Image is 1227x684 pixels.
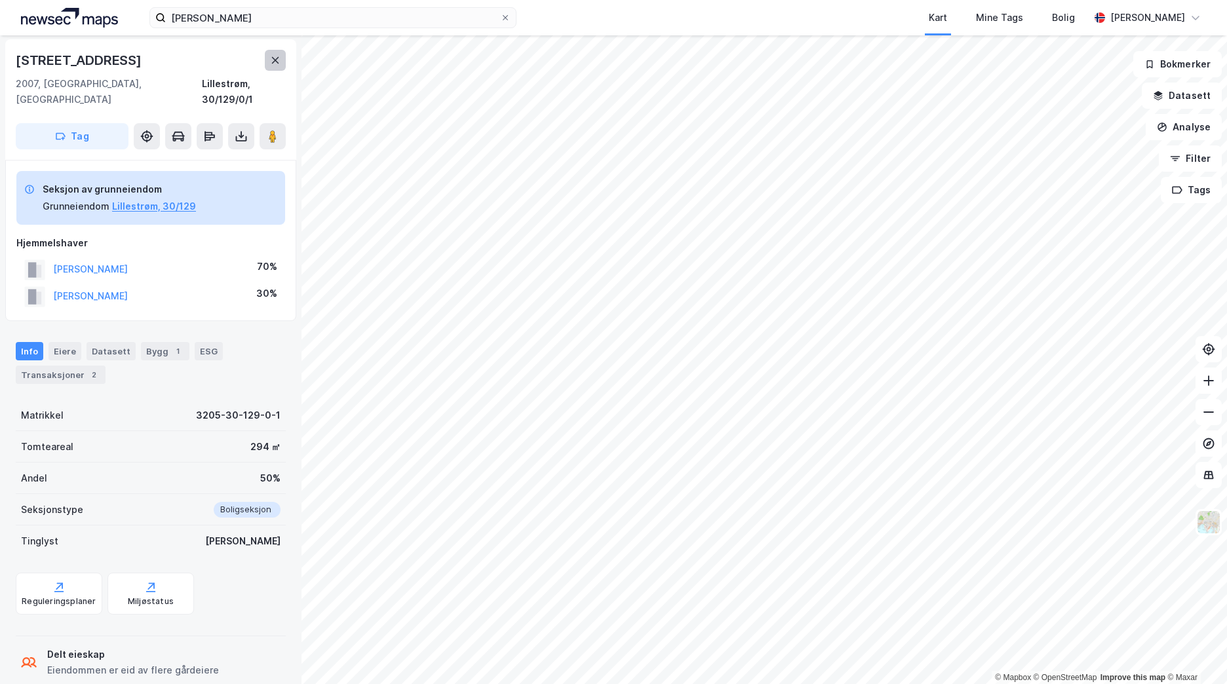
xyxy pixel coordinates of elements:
[260,470,281,486] div: 50%
[21,408,64,423] div: Matrikkel
[21,470,47,486] div: Andel
[87,342,136,360] div: Datasett
[202,76,286,107] div: Lillestrøm, 30/129/0/1
[1161,177,1222,203] button: Tags
[1034,673,1097,682] a: OpenStreetMap
[1100,673,1165,682] a: Improve this map
[112,199,196,214] button: Lillestrøm, 30/129
[21,439,73,455] div: Tomteareal
[1142,83,1222,109] button: Datasett
[1196,510,1221,535] img: Z
[87,368,100,381] div: 2
[976,10,1023,26] div: Mine Tags
[21,502,83,518] div: Seksjonstype
[43,199,109,214] div: Grunneiendom
[16,366,106,384] div: Transaksjoner
[16,342,43,360] div: Info
[22,596,96,607] div: Reguleringsplaner
[250,439,281,455] div: 294 ㎡
[128,596,174,607] div: Miljøstatus
[21,8,118,28] img: logo.a4113a55bc3d86da70a041830d287a7e.svg
[929,10,947,26] div: Kart
[47,662,219,678] div: Eiendommen er eid av flere gårdeiere
[16,50,144,71] div: [STREET_ADDRESS]
[1159,145,1222,172] button: Filter
[141,342,189,360] div: Bygg
[16,235,285,251] div: Hjemmelshaver
[1133,51,1222,77] button: Bokmerker
[43,181,196,197] div: Seksjon av grunneiendom
[16,123,128,149] button: Tag
[166,8,500,28] input: Søk på adresse, matrikkel, gårdeiere, leietakere eller personer
[47,647,219,662] div: Delt eieskap
[257,259,277,275] div: 70%
[195,342,223,360] div: ESG
[205,533,281,549] div: [PERSON_NAME]
[256,286,277,301] div: 30%
[21,533,58,549] div: Tinglyst
[171,345,184,358] div: 1
[1146,114,1222,140] button: Analyse
[1052,10,1075,26] div: Bolig
[1161,621,1227,684] div: Kontrollprogram for chat
[1161,621,1227,684] iframe: Chat Widget
[1110,10,1185,26] div: [PERSON_NAME]
[16,76,202,107] div: 2007, [GEOGRAPHIC_DATA], [GEOGRAPHIC_DATA]
[196,408,281,423] div: 3205-30-129-0-1
[995,673,1031,682] a: Mapbox
[49,342,81,360] div: Eiere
